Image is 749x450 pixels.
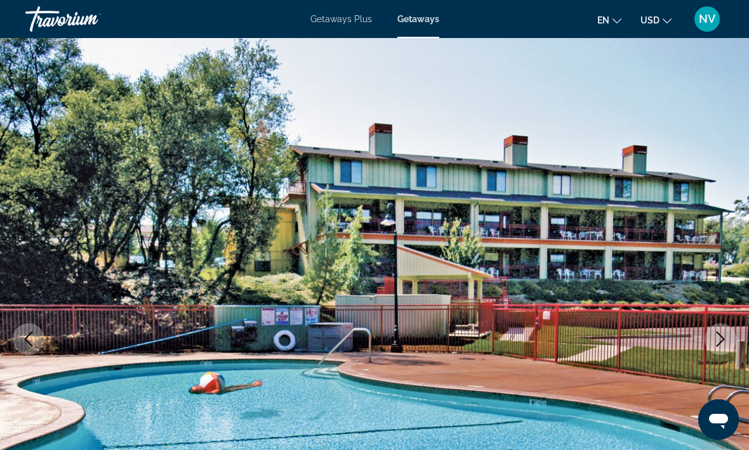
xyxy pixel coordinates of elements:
[310,14,372,24] a: Getaways Plus
[698,399,739,440] iframe: Button to launch messaging window
[699,13,715,25] span: NV
[397,14,439,24] a: Getaways
[705,323,736,355] button: Next image
[640,15,660,25] span: USD
[597,15,609,25] span: en
[691,6,724,32] button: User Menu
[25,3,152,35] a: Travorium
[13,323,44,355] button: Previous image
[640,11,672,29] button: Change currency
[597,11,621,29] button: Change language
